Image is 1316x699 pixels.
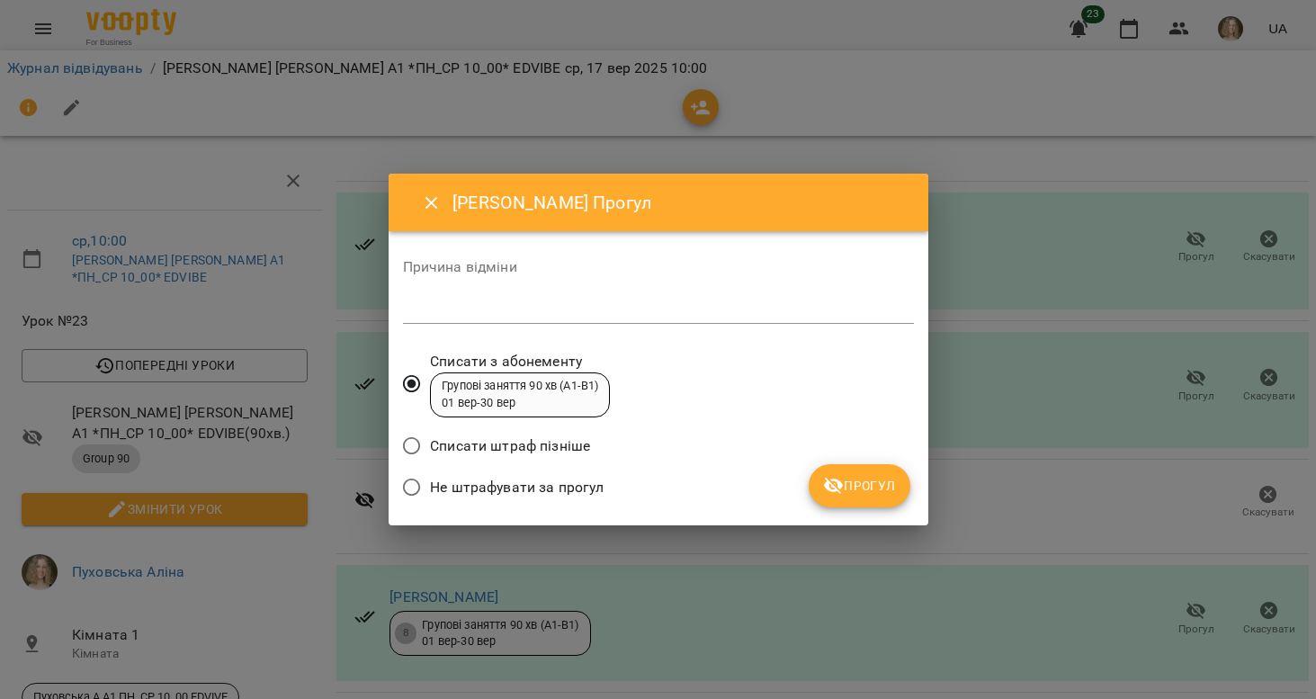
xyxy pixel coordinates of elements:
span: Списати з абонементу [430,351,610,372]
div: Групові заняття 90 хв (А1-В1) 01 вер - 30 вер [442,378,598,411]
span: Не штрафувати за прогул [430,477,604,498]
button: Прогул [809,464,910,507]
label: Причина відміни [403,260,914,274]
span: Прогул [823,475,896,497]
h6: [PERSON_NAME] Прогул [452,189,906,217]
button: Close [410,182,453,225]
span: Списати штраф пізніше [430,435,590,457]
